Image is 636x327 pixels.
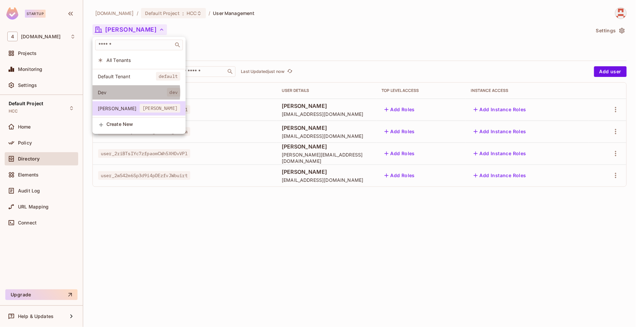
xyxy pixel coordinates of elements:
span: Dev [98,89,167,96]
div: Show only users with a role in this tenant: Tiberius [92,101,186,116]
div: Show only users with a role in this tenant: Default Tenant [92,69,186,84]
span: [PERSON_NAME] [140,104,180,113]
span: Create New [106,122,180,127]
span: Default Tenant [98,73,156,80]
span: default [156,72,180,81]
span: [PERSON_NAME] [98,105,140,112]
span: dev [167,88,180,97]
div: Show only users with a role in this tenant: Dev [92,85,186,100]
span: All Tenants [106,57,180,63]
